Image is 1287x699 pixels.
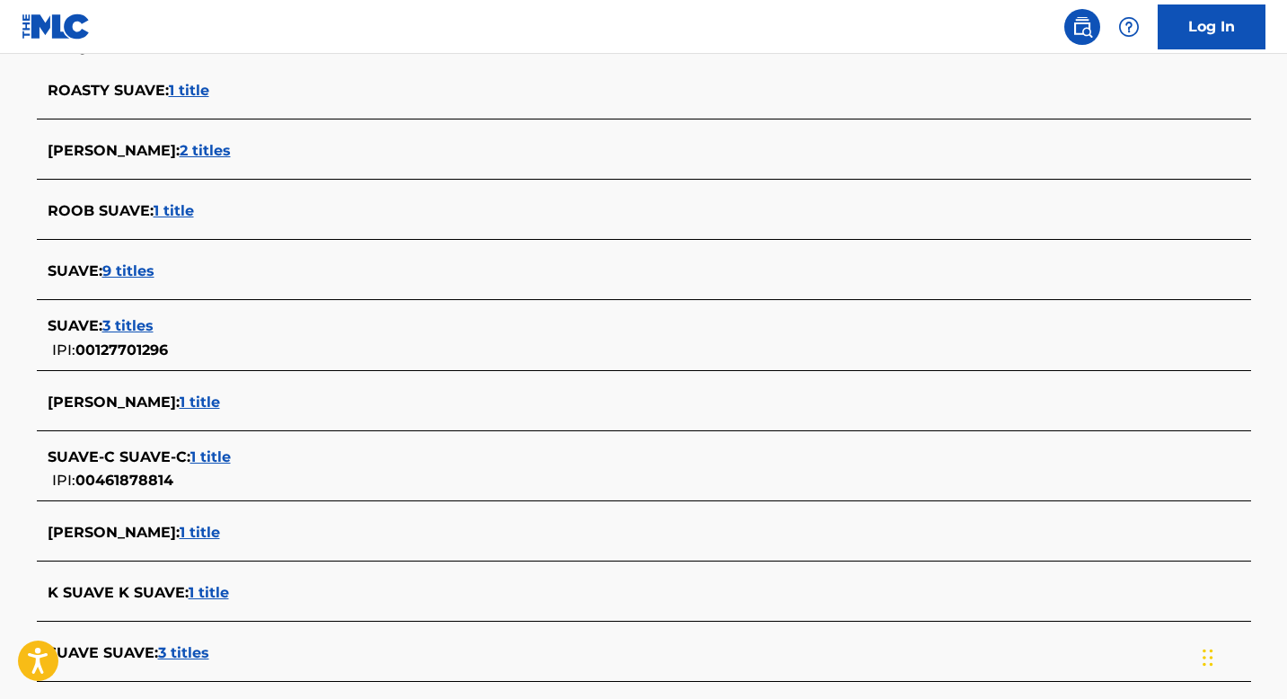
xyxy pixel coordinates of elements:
[48,394,180,411] span: [PERSON_NAME] :
[1064,9,1100,45] a: Public Search
[1118,16,1140,38] img: help
[1197,613,1287,699] iframe: Chat Widget
[48,524,180,541] span: [PERSON_NAME] :
[52,472,75,489] span: IPI:
[48,317,102,334] span: SUAVE :
[102,317,154,334] span: 3 titles
[1111,9,1147,45] div: Help
[48,644,158,661] span: SUAVE SUAVE :
[190,448,231,465] span: 1 title
[158,644,209,661] span: 3 titles
[1158,4,1265,49] a: Log In
[102,262,154,279] span: 9 titles
[52,341,75,358] span: IPI:
[189,584,229,601] span: 1 title
[48,262,102,279] span: SUAVE :
[75,472,173,489] span: 00461878814
[48,202,154,219] span: ROOB SUAVE :
[22,13,91,40] img: MLC Logo
[48,448,190,465] span: SUAVE-C SUAVE-C :
[48,584,189,601] span: K SUAVE K SUAVE :
[1203,631,1213,685] div: Drag
[75,341,168,358] span: 00127701296
[154,202,194,219] span: 1 title
[48,142,180,159] span: [PERSON_NAME] :
[180,142,231,159] span: 2 titles
[180,524,220,541] span: 1 title
[169,82,209,99] span: 1 title
[1071,16,1093,38] img: search
[48,82,169,99] span: ROASTY SUAVE :
[180,394,220,411] span: 1 title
